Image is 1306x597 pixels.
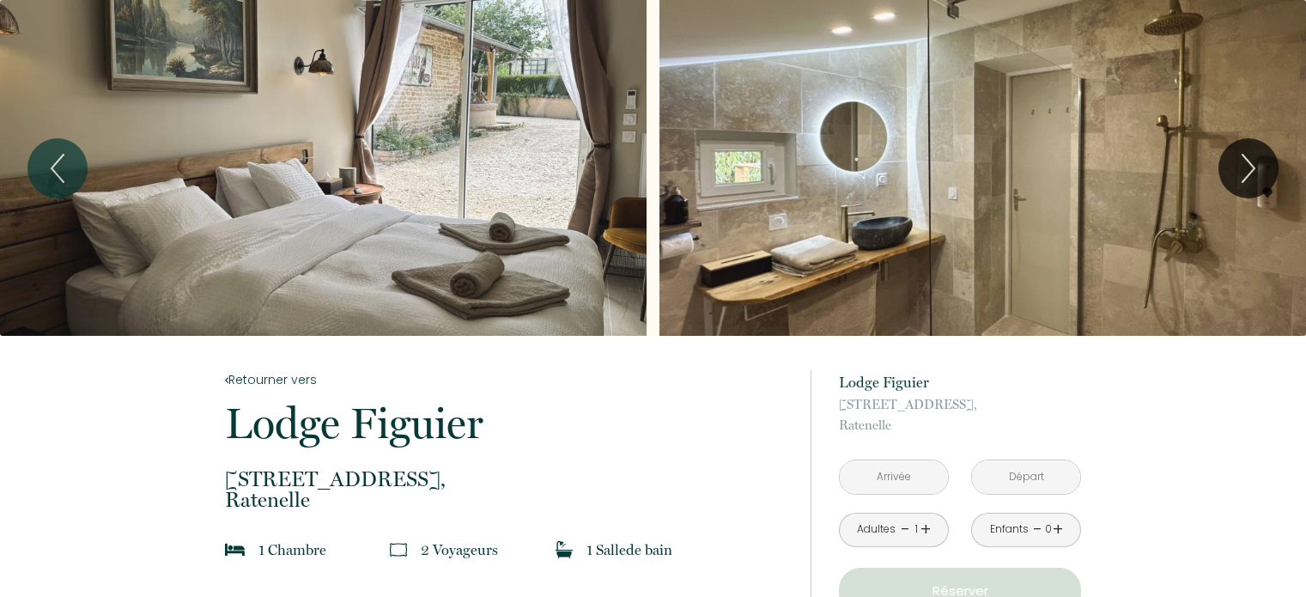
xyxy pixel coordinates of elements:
[839,394,1081,436] p: Ratenelle
[27,138,88,198] button: Previous
[840,460,948,494] input: Arrivée
[492,541,498,558] span: s
[225,469,788,490] span: [STREET_ADDRESS],
[1053,516,1063,543] a: +
[421,538,498,562] p: 2 Voyageur
[912,521,920,538] div: 1
[1033,516,1042,543] a: -
[839,370,1081,394] p: Lodge Figuier
[225,469,788,510] p: Ratenelle
[390,541,407,558] img: guests
[972,460,1080,494] input: Départ
[1044,521,1053,538] div: 0
[839,394,1081,415] span: [STREET_ADDRESS],
[990,521,1029,538] div: Enfants
[1218,138,1279,198] button: Next
[225,402,788,445] p: Lodge Figuier
[225,370,788,389] a: Retourner vers
[920,516,931,543] a: +
[901,516,910,543] a: -
[586,538,672,562] p: 1 Salle de bain
[857,521,896,538] div: Adultes
[258,538,326,562] p: 1 Chambre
